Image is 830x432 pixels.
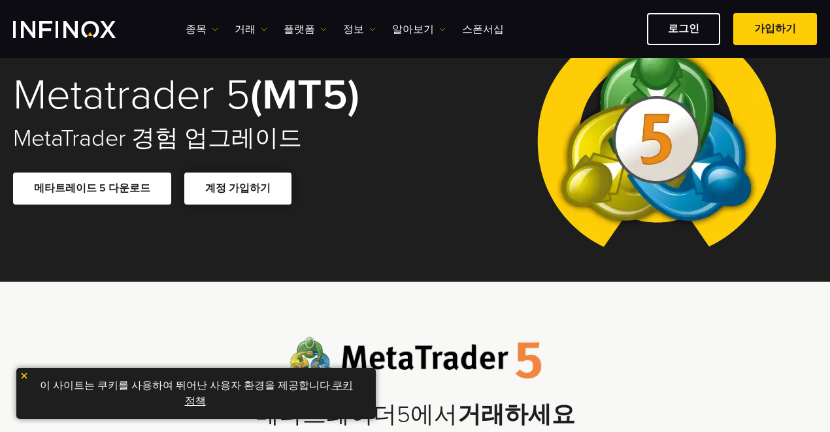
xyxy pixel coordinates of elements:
img: yellow close icon [20,371,29,380]
a: 계정 가입하기 [184,173,291,205]
a: 알아보기 [392,22,446,37]
a: 종목 [186,22,218,37]
a: 플랫폼 [284,22,327,37]
strong: (MT5) [250,69,359,121]
h2: 메타트레이더5에서 [154,401,676,429]
strong: 거래하세요 [457,401,575,429]
a: 스폰서십 [462,22,504,37]
a: 메타트레이드 5 다운로드 [13,173,171,205]
h1: Metatrader 5 [13,73,399,118]
a: 거래 [235,22,267,37]
a: 로그인 [647,13,720,45]
a: 정보 [343,22,376,37]
img: Meta Trader 5 logo [289,337,542,379]
a: INFINOX Logo [13,21,146,38]
p: 이 사이트는 쿠키를 사용하여 뛰어난 사용자 환경을 제공합니다. . [23,374,369,412]
h2: MetaTrader 경험 업그레이드 [13,124,399,153]
a: 가입하기 [733,13,817,45]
